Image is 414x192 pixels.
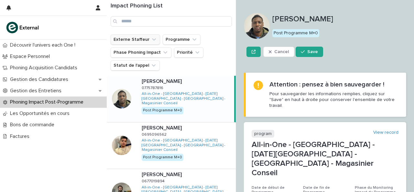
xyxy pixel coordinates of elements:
button: Priorité [174,47,203,58]
p: Factures [7,133,35,140]
span: Cancel [274,50,289,54]
a: [PERSON_NAME][PERSON_NAME] 07757878160775787816 All-in-One - [GEOGRAPHIC_DATA] - [DATE][GEOGRAPHI... [107,76,236,122]
p: program [252,130,274,138]
p: 0677019894 [142,178,166,184]
p: 0775787816 [142,85,165,90]
p: Phoning Acquisition Candidats [7,65,82,71]
input: Search [111,16,232,27]
h2: Attention : pensez à bien sauvegarder ! [269,81,384,88]
p: Gestion des Entretiens [7,88,67,94]
button: Externe Staffeur [111,34,160,45]
p: All-in-One - [GEOGRAPHIC_DATA] - [DATE][GEOGRAPHIC_DATA] - [GEOGRAPHIC_DATA] - Magasinier Conseil [252,140,398,177]
p: Bons de commande [7,122,60,128]
p: Phoning Impact Post-Programme [7,99,89,105]
img: bc51vvfgR2QLHU84CWIQ [5,21,41,34]
p: Découvrir l'univers each One ! [7,42,81,48]
p: Gestion des Candidatures [7,76,73,83]
p: [PERSON_NAME] [272,15,406,24]
p: [PERSON_NAME] [142,124,183,131]
p: [PERSON_NAME] [142,77,183,85]
p: Les Opportunités en cours [7,110,75,117]
a: All-in-One - [GEOGRAPHIC_DATA] - [DATE][GEOGRAPHIC_DATA] - [GEOGRAPHIC_DATA] - Magasinier Conseil [142,138,233,152]
p: Espace Personnel [7,53,55,60]
p: Pour sauvegarder les informations remplies, cliquez sur "Save" en haut à droite pour conserver l'... [269,91,398,109]
button: Save [296,47,323,57]
button: Statut de l'appel [111,60,160,71]
p: [PERSON_NAME] [142,170,183,178]
span: Save [307,50,318,54]
button: Programme [163,34,201,45]
button: Cancel [263,47,294,57]
a: [PERSON_NAME][PERSON_NAME] 06950965620695096562 All-in-One - [GEOGRAPHIC_DATA] - [DATE][GEOGRAPHI... [107,122,236,169]
a: View record [373,130,398,135]
h1: Impact Phoning List [111,3,232,10]
div: Post Programme M+0 [272,29,319,37]
div: Post Programme M+0 [142,154,183,161]
div: Post Programme M+0 [142,107,183,114]
p: 0695096562 [142,131,168,137]
button: Phase Phoning Impact [111,47,171,58]
a: All-in-One - [GEOGRAPHIC_DATA] - [DATE][GEOGRAPHIC_DATA] - [GEOGRAPHIC_DATA] - Magasinier Conseil [142,92,232,106]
